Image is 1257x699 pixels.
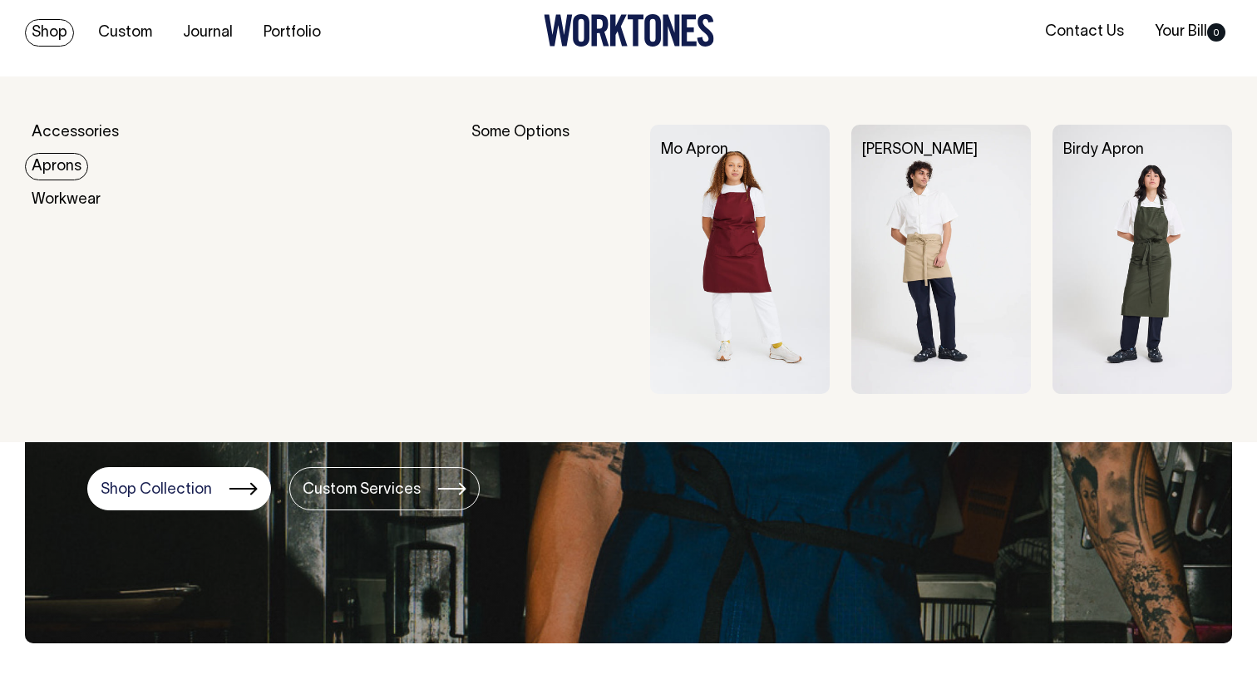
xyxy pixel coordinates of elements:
[471,125,628,394] div: Some Options
[257,19,328,47] a: Portfolio
[650,125,830,394] img: Mo Apron
[1148,18,1232,46] a: Your Bill0
[661,143,728,157] a: Mo Apron
[1038,18,1131,46] a: Contact Us
[1052,125,1232,394] img: Birdy Apron
[91,19,159,47] a: Custom
[851,125,1031,394] img: Bobby Apron
[25,119,126,146] a: Accessories
[25,19,74,47] a: Shop
[25,186,107,214] a: Workwear
[87,467,271,510] a: Shop Collection
[176,19,239,47] a: Journal
[1063,143,1144,157] a: Birdy Apron
[289,467,480,510] a: Custom Services
[25,153,88,180] a: Aprons
[1207,23,1225,42] span: 0
[862,143,978,157] a: [PERSON_NAME]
